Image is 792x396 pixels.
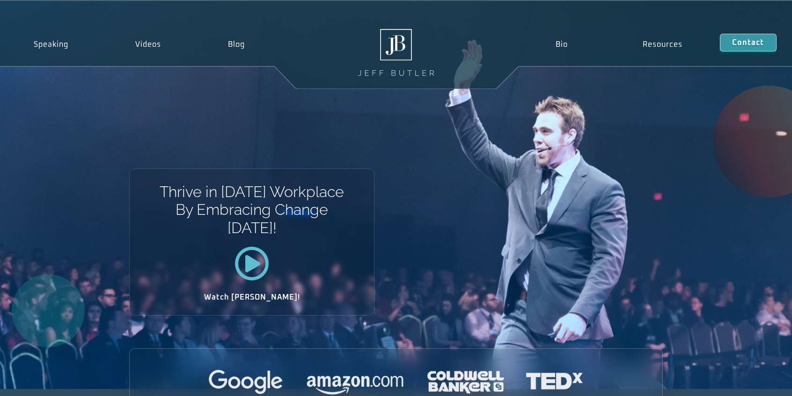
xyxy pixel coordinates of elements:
a: Videos [102,34,194,55]
h2: Watch [PERSON_NAME]! [162,293,341,301]
a: Blog [194,34,278,55]
a: Resources [605,34,720,55]
h1: Thrive in [DATE] Workplace By Embracing Change [DATE]! [159,183,345,237]
nav: Menu [518,34,720,55]
span: Contact [732,39,764,46]
a: Bio [518,34,605,55]
a: Contact [720,34,776,51]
